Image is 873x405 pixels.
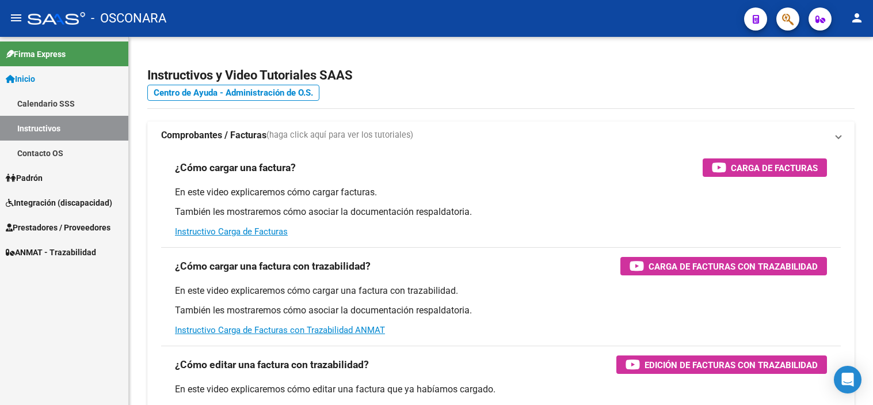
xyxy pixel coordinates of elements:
[175,357,369,373] h3: ¿Cómo editar una factura con trazabilidad?
[645,358,818,372] span: Edición de Facturas con Trazabilidad
[731,161,818,175] span: Carga de Facturas
[266,129,413,142] span: (haga click aquí para ver los tutoriales)
[175,304,827,317] p: También les mostraremos cómo asociar la documentación respaldatoria.
[175,160,296,176] h3: ¿Cómo cargar una factura?
[6,73,35,85] span: Inicio
[147,65,855,86] h2: Instructivos y Video Tutoriales SAAS
[9,11,23,25] mat-icon: menu
[6,246,96,259] span: ANMAT - Trazabilidad
[91,6,166,31] span: - OSCONARA
[175,226,288,237] a: Instructivo Carga de Facturas
[703,158,827,177] button: Carga de Facturas
[147,122,855,149] mat-expansion-panel-header: Comprobantes / Facturas(haga click aquí para ver los tutoriales)
[175,325,385,335] a: Instructivo Carga de Facturas con Trazabilidad ANMAT
[175,206,827,218] p: También les mostraremos cómo asociar la documentación respaldatoria.
[175,383,827,396] p: En este video explicaremos cómo editar una factura que ya habíamos cargado.
[161,129,266,142] strong: Comprobantes / Facturas
[6,172,43,184] span: Padrón
[834,366,861,393] div: Open Intercom Messenger
[175,258,371,274] h3: ¿Cómo cargar una factura con trazabilidad?
[6,48,66,60] span: Firma Express
[6,221,110,234] span: Prestadores / Proveedores
[649,259,818,274] span: Carga de Facturas con Trazabilidad
[616,355,827,374] button: Edición de Facturas con Trazabilidad
[850,11,864,25] mat-icon: person
[175,285,827,297] p: En este video explicaremos cómo cargar una factura con trazabilidad.
[175,186,827,199] p: En este video explicaremos cómo cargar facturas.
[620,257,827,275] button: Carga de Facturas con Trazabilidad
[147,85,319,101] a: Centro de Ayuda - Administración de O.S.
[6,196,112,209] span: Integración (discapacidad)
